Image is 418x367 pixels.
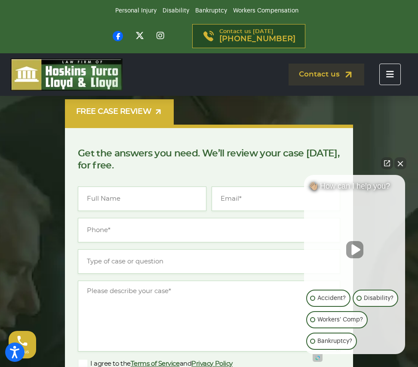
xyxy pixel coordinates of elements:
[379,64,401,85] button: Toggle navigation
[394,157,406,169] button: Close Intaker Chat Widget
[195,8,227,14] a: Bankruptcy
[304,181,405,195] div: 👋🏼 How can I help you?
[289,64,364,86] a: Contact us
[163,8,189,14] a: Disability
[78,218,340,242] input: Phone*
[219,29,295,43] p: Contact us [DATE]
[364,293,393,303] p: Disability?
[78,147,340,171] p: Get the answers you need. We’ll review your case [DATE], for free.
[131,361,180,367] a: Terms of Service
[212,187,340,211] input: Email*
[313,354,323,362] a: Open intaker chat
[381,157,393,169] a: Open direct chat
[192,24,305,48] a: Contact us [DATE][PHONE_NUMBER]
[219,35,295,43] span: [PHONE_NUMBER]
[233,8,298,14] a: Workers Compensation
[317,336,352,346] p: Bankruptcy?
[78,187,206,211] input: Full Name
[65,99,174,125] a: FREE CASE REVIEW
[115,8,157,14] a: Personal Injury
[317,293,346,303] p: Accident?
[191,361,233,367] a: Privacy Policy
[11,58,123,91] img: logo
[346,241,363,258] button: Unmute video
[78,249,340,274] input: Type of case or question
[317,315,363,325] p: Workers' Comp?
[154,107,163,116] img: arrow-up-right-light.svg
